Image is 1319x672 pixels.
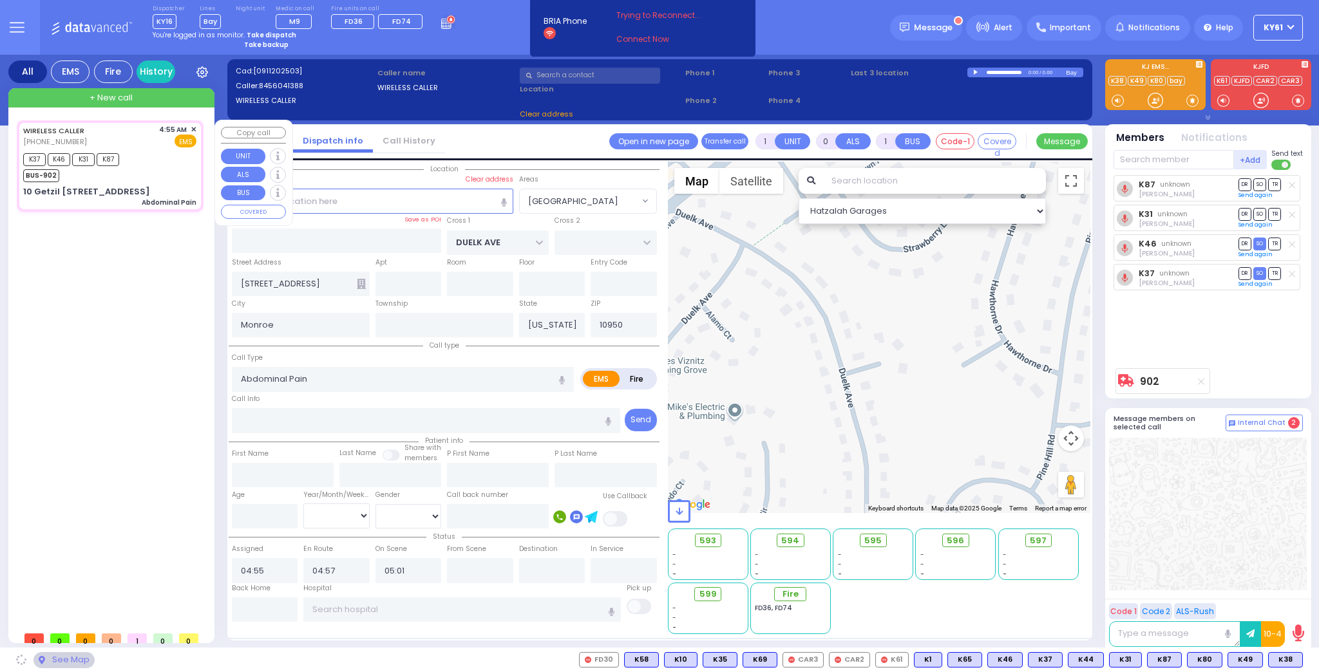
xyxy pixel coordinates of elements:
[625,409,657,431] button: Send
[232,544,263,554] label: Assigned
[48,153,70,166] span: K46
[616,33,718,45] a: Connect Now
[159,125,187,135] span: 4:55 AM
[851,68,967,79] label: Last 3 location
[1157,209,1188,219] span: unknown
[419,436,470,445] span: Patient info
[1229,420,1235,427] img: comment-alt.png
[1140,377,1159,386] a: 902
[1066,68,1083,77] div: Bay
[743,652,777,667] div: BLS
[781,534,799,547] span: 594
[616,10,718,21] span: Trying to Reconnect...
[293,135,373,147] a: Dispatch info
[153,30,245,40] span: You're logged in as monitor.
[914,21,953,34] span: Message
[719,168,783,194] button: Show satellite imagery
[276,5,316,13] label: Medic on call
[520,109,573,119] span: Clear address
[978,133,1016,149] button: Covered
[236,80,374,91] label: Caller:
[23,126,84,136] a: WIRELESS CALLER
[51,19,137,35] img: Logo
[685,68,764,79] span: Phone 1
[520,84,681,95] label: Location
[947,652,982,667] div: K65
[783,652,824,667] div: CAR3
[1238,191,1273,199] a: Send again
[232,299,245,309] label: City
[936,133,974,149] button: Code-1
[200,5,221,13] label: Lines
[895,133,931,149] button: BUS
[375,299,408,309] label: Township
[24,633,44,643] span: 0
[1058,472,1084,498] button: Drag Pegman onto the map to open Street View
[671,496,714,513] a: Open this area in Google Maps (opens a new window)
[1058,425,1084,451] button: Map camera controls
[1147,652,1182,667] div: BLS
[94,61,133,83] div: Fire
[520,189,639,212] span: BLOOMING GROVE
[1253,178,1266,191] span: SO
[153,14,176,29] span: KY16
[624,652,659,667] div: K58
[1181,131,1248,145] button: Notifications
[519,189,657,213] span: BLOOMING GROVE
[102,633,121,643] span: 0
[153,633,173,643] span: 0
[743,652,777,667] div: K69
[519,174,538,185] label: Areas
[1268,652,1303,667] div: K38
[914,652,942,667] div: BLS
[259,80,303,91] span: 8456041388
[1139,248,1195,258] span: Burech Kahan
[142,198,196,207] div: Abdominal Pain
[775,133,810,149] button: UNIT
[1139,209,1153,219] a: K31
[1238,267,1251,279] span: DR
[221,167,265,182] button: ALS
[520,68,660,84] input: Search a contact
[1238,208,1251,220] span: DR
[674,168,719,194] button: Show street map
[591,544,623,554] label: In Service
[90,91,133,104] span: + New call
[835,657,841,663] img: red-radio-icon.svg
[1139,268,1155,278] a: K37
[331,5,427,13] label: Fire units on call
[544,15,587,27] span: BRIA Phone
[1139,219,1195,229] span: Yisroel Feldman
[50,633,70,643] span: 0
[1253,15,1303,41] button: KY61
[1228,652,1263,667] div: K49
[289,16,300,26] span: M9
[1050,22,1091,33] span: Important
[1238,280,1273,288] a: Send again
[232,189,513,213] input: Search location here
[200,14,221,29] span: Bay
[672,622,676,632] span: -
[875,652,909,667] div: K61
[1068,652,1104,667] div: K44
[591,257,627,268] label: Entry Code
[1108,76,1126,86] a: K38
[447,257,466,268] label: Room
[881,657,887,663] img: red-radio-icon.svg
[221,127,286,139] button: Copy call
[609,133,698,149] a: Open in new page
[591,299,600,309] label: ZIP
[672,613,676,622] span: -
[1148,76,1166,86] a: K80
[1028,652,1063,667] div: BLS
[1271,158,1292,171] label: Turn off text
[685,95,764,106] span: Phone 2
[1161,239,1191,248] span: unknown
[447,490,508,500] label: Call back number
[1030,534,1047,547] span: 597
[1114,150,1234,169] input: Search member
[829,652,870,667] div: CAR2
[51,61,90,83] div: EMS
[703,652,737,667] div: BLS
[1271,149,1303,158] span: Send text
